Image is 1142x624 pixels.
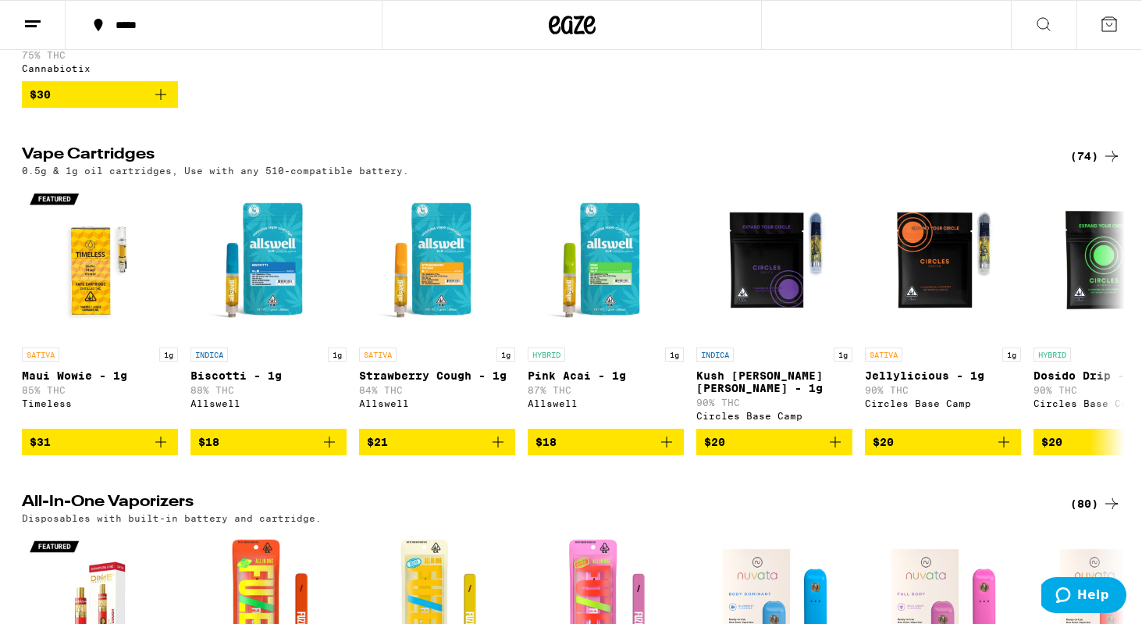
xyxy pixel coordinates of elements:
[704,436,725,448] span: $20
[22,369,178,382] p: Maui Wowie - 1g
[873,436,894,448] span: $20
[528,348,565,362] p: HYBRID
[359,398,515,408] div: Allswell
[359,348,397,362] p: SATIVA
[696,369,852,394] p: Kush [PERSON_NAME] [PERSON_NAME] - 1g
[696,411,852,421] div: Circles Base Camp
[528,184,684,340] img: Allswell - Pink Acai - 1g
[22,50,178,60] p: 75% THC
[22,184,178,340] img: Timeless - Maui Wowie - 1g
[528,429,684,455] button: Add to bag
[367,436,388,448] span: $21
[22,166,409,176] p: 0.5g & 1g oil cartridges, Use with any 510-compatible battery.
[30,436,51,448] span: $31
[1041,577,1126,616] iframe: Opens a widget where you can find more information
[359,429,515,455] button: Add to bag
[22,429,178,455] button: Add to bag
[1033,348,1071,362] p: HYBRID
[198,436,219,448] span: $18
[22,513,322,523] p: Disposables with built-in battery and cartridge.
[865,369,1021,382] p: Jellylicious - 1g
[696,184,852,429] a: Open page for Kush Berry Bliss - 1g from Circles Base Camp
[528,398,684,408] div: Allswell
[159,348,178,362] p: 1g
[190,348,228,362] p: INDICA
[865,385,1021,395] p: 90% THC
[1070,147,1121,166] a: (74)
[865,429,1021,455] button: Add to bag
[528,385,684,395] p: 87% THC
[696,184,852,340] img: Circles Base Camp - Kush Berry Bliss - 1g
[22,348,59,362] p: SATIVA
[865,348,902,362] p: SATIVA
[1041,436,1062,448] span: $20
[22,147,1044,166] h2: Vape Cartridges
[190,369,347,382] p: Biscotti - 1g
[22,81,178,108] button: Add to bag
[865,398,1021,408] div: Circles Base Camp
[190,184,347,340] img: Allswell - Biscotti - 1g
[190,398,347,408] div: Allswell
[190,429,347,455] button: Add to bag
[528,184,684,429] a: Open page for Pink Acai - 1g from Allswell
[696,429,852,455] button: Add to bag
[30,88,51,101] span: $30
[865,184,1021,340] img: Circles Base Camp - Jellylicious - 1g
[535,436,557,448] span: $18
[359,385,515,395] p: 84% THC
[359,369,515,382] p: Strawberry Cough - 1g
[190,184,347,429] a: Open page for Biscotti - 1g from Allswell
[696,398,852,408] p: 90% THC
[834,348,852,362] p: 1g
[22,398,178,408] div: Timeless
[496,348,515,362] p: 1g
[696,348,734,362] p: INDICA
[22,63,178,73] div: Cannabiotix
[22,184,178,429] a: Open page for Maui Wowie - 1g from Timeless
[1070,494,1121,513] a: (80)
[359,184,515,429] a: Open page for Strawberry Cough - 1g from Allswell
[665,348,684,362] p: 1g
[22,385,178,395] p: 85% THC
[359,184,515,340] img: Allswell - Strawberry Cough - 1g
[22,494,1044,513] h2: All-In-One Vaporizers
[865,184,1021,429] a: Open page for Jellylicious - 1g from Circles Base Camp
[528,369,684,382] p: Pink Acai - 1g
[328,348,347,362] p: 1g
[190,385,347,395] p: 88% THC
[1002,348,1021,362] p: 1g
